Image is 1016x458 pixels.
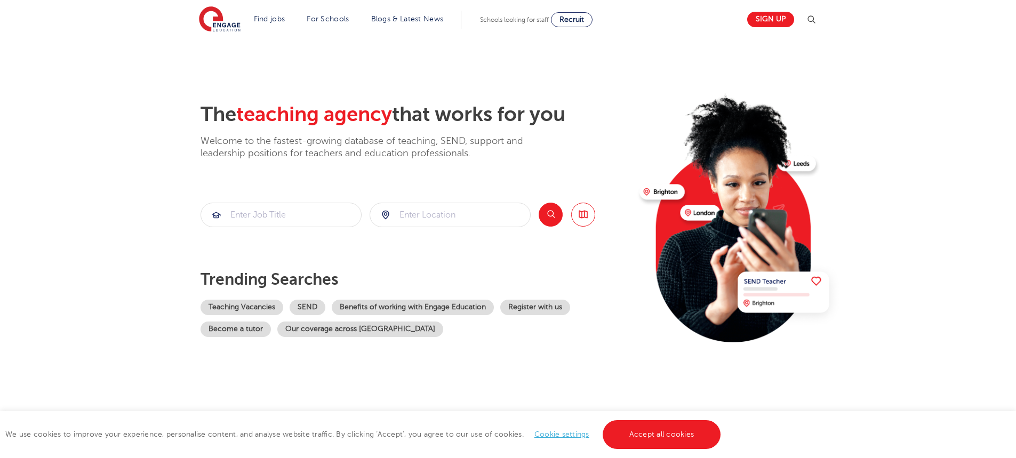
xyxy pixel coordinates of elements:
[5,430,723,438] span: We use cookies to improve your experience, personalise content, and analyse website traffic. By c...
[277,322,443,337] a: Our coverage across [GEOGRAPHIC_DATA]
[539,203,563,227] button: Search
[307,15,349,23] a: For Schools
[551,12,593,27] a: Recruit
[201,203,361,227] input: Submit
[201,135,553,160] p: Welcome to the fastest-growing database of teaching, SEND, support and leadership positions for t...
[201,322,271,337] a: Become a tutor
[254,15,285,23] a: Find jobs
[290,300,325,315] a: SEND
[747,12,794,27] a: Sign up
[201,300,283,315] a: Teaching Vacancies
[370,203,531,227] div: Submit
[201,102,631,127] h2: The that works for you
[370,203,530,227] input: Submit
[603,420,721,449] a: Accept all cookies
[332,300,494,315] a: Benefits of working with Engage Education
[371,15,444,23] a: Blogs & Latest News
[480,16,549,23] span: Schools looking for staff
[199,6,241,33] img: Engage Education
[236,103,392,126] span: teaching agency
[500,300,570,315] a: Register with us
[201,203,362,227] div: Submit
[534,430,589,438] a: Cookie settings
[201,270,631,289] p: Trending searches
[559,15,584,23] span: Recruit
